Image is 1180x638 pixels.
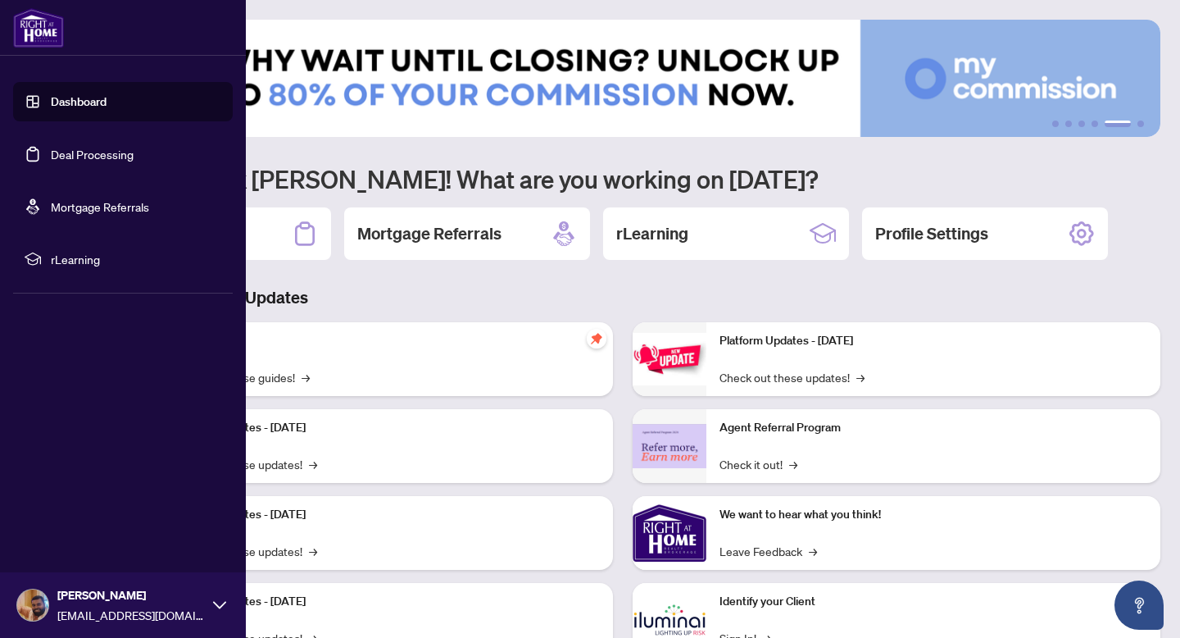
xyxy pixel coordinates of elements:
[172,593,600,611] p: Platform Updates - [DATE]
[172,419,600,437] p: Platform Updates - [DATE]
[719,368,865,386] a: Check out these updates!→
[85,286,1160,309] h3: Brokerage & Industry Updates
[1052,121,1059,127] button: 1
[809,542,817,560] span: →
[85,163,1160,194] h1: Welcome back [PERSON_NAME]! What are you working on [DATE]?
[633,496,706,570] img: We want to hear what you think!
[719,332,1147,350] p: Platform Updates - [DATE]
[719,455,797,473] a: Check it out!→
[51,250,221,268] span: rLearning
[51,94,107,109] a: Dashboard
[1137,121,1144,127] button: 6
[57,586,205,604] span: [PERSON_NAME]
[85,20,1160,137] img: Slide 4
[719,419,1147,437] p: Agent Referral Program
[1078,121,1085,127] button: 3
[172,332,600,350] p: Self-Help
[309,542,317,560] span: →
[875,222,988,245] h2: Profile Settings
[309,455,317,473] span: →
[856,368,865,386] span: →
[302,368,310,386] span: →
[1114,581,1164,630] button: Open asap
[789,455,797,473] span: →
[172,506,600,524] p: Platform Updates - [DATE]
[51,199,149,214] a: Mortgage Referrals
[357,222,501,245] h2: Mortgage Referrals
[1065,121,1072,127] button: 2
[1091,121,1098,127] button: 4
[633,333,706,385] img: Platform Updates - June 23, 2025
[57,606,205,624] span: [EMAIL_ADDRESS][DOMAIN_NAME]
[719,593,1147,611] p: Identify your Client
[51,147,134,162] a: Deal Processing
[1105,121,1131,127] button: 5
[633,424,706,469] img: Agent Referral Program
[587,329,606,349] span: pushpin
[616,222,688,245] h2: rLearning
[719,506,1147,524] p: We want to hear what you think!
[13,8,64,48] img: logo
[17,590,48,621] img: Profile Icon
[719,542,817,560] a: Leave Feedback→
